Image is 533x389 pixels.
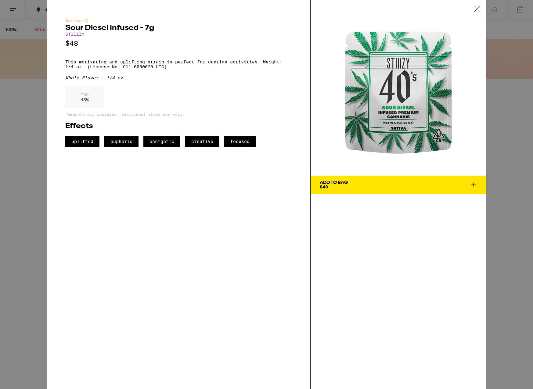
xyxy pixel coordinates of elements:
[65,18,292,23] div: Sativa
[65,24,292,32] h2: Sour Diesel Infused - 7g
[143,136,180,147] span: energetic
[65,40,292,47] p: $48
[65,136,99,147] span: uplifted
[65,123,292,130] h2: Effects
[104,136,139,147] span: euphoric
[84,18,89,23] img: sativaColor.svg
[65,112,292,116] p: *Amounts are averages, individual items may vary.
[81,92,89,97] p: THC
[320,184,328,189] span: $48
[185,136,219,147] span: creative
[65,32,85,37] a: STIIIZY
[224,136,256,147] span: focused
[320,180,348,185] div: Add To Bag
[65,86,104,108] div: 43 %
[65,75,292,80] div: Whole Flower - 1/4 oz
[65,59,292,69] p: This motivating and uplifting strain is perfect for daytime activities. Weight: 1/4 oz. (License ...
[311,176,486,194] button: Add To Bag$48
